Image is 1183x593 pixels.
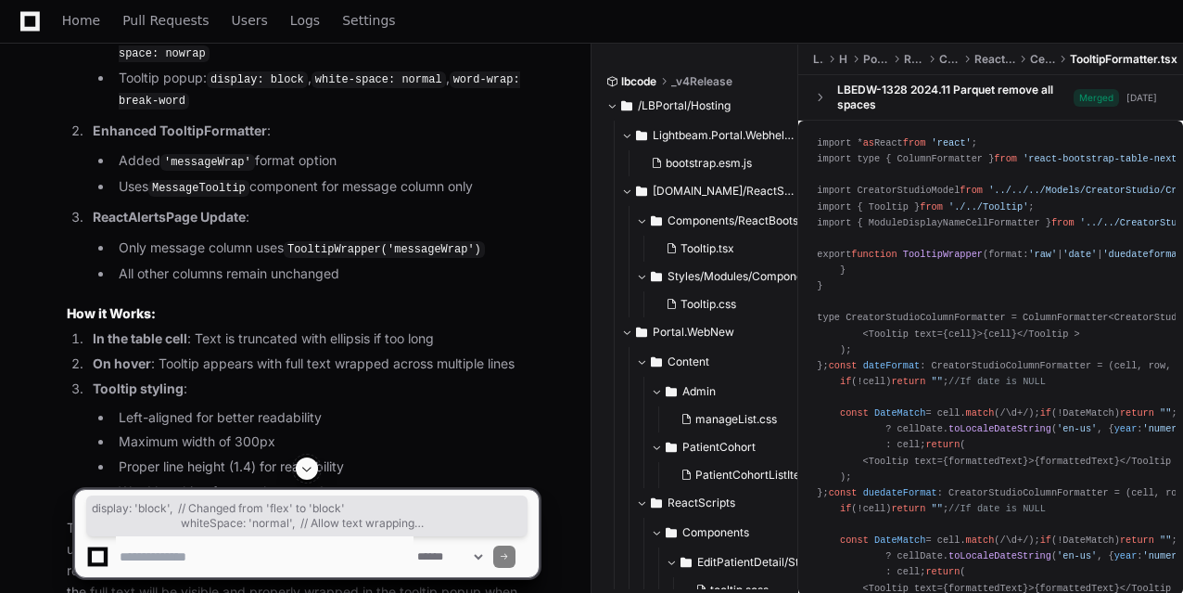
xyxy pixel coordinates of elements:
svg: Directory [651,210,662,232]
span: Lightbeam.Portal.Webhelp/Scripts [653,128,799,143]
span: Logs [290,15,320,26]
span: /LBPortal/Hosting [638,98,731,113]
svg: Directory [666,380,677,403]
span: Portal.WebNew [863,52,889,67]
li: Maximum width of 300px [113,432,539,453]
span: Content [668,355,709,369]
li: Left-aligned for better readability [113,407,539,429]
button: Lightbeam.Portal.Webhelp/Scripts [621,121,799,150]
span: return [1120,407,1154,419]
span: Pull Requests [122,15,209,26]
code: display: block [207,71,308,88]
button: Content [636,347,814,377]
span: display: 'block', // Changed from 'flex' to 'block' whiteSpace: 'normal', // Allow text wrapping ... [92,501,522,531]
span: from [903,137,926,148]
span: Tooltip.css [681,297,736,312]
span: 'react' [932,137,972,148]
span: ReactBootstrapTable2 [974,52,1015,67]
button: Components/ReactBootstrapTable2 [636,206,814,236]
span: CellFormatters [1030,52,1055,67]
strong: On hover [93,355,151,371]
span: lbcode [621,74,656,89]
span: ReactScripts [904,52,924,67]
strong: How it Works: [67,305,156,321]
span: return [925,439,960,450]
span: year [1114,423,1138,434]
svg: Directory [666,436,677,458]
button: Portal.WebNew [621,317,799,347]
span: 'en-us' [1057,423,1097,434]
span: './../Tooltip' [948,201,1028,213]
span: Merged [1074,89,1119,107]
span: from [1051,217,1075,228]
span: 'react-bootstrap-table-next' [1023,153,1183,164]
svg: Directory [636,321,647,343]
span: TooltipWrapper [903,249,983,260]
strong: Enhanced TooltipFormatter [93,122,267,138]
span: toLocaleDateString [948,423,1051,434]
span: match [966,407,995,419]
li: Uses component for message column only [113,176,539,199]
span: _v4Release [671,74,732,89]
span: Portal.WebNew [653,325,734,340]
code: TooltipWrapper('messageWrap') [284,241,485,258]
button: PatientCohort [651,432,829,462]
button: /LBPortal/Hosting [606,91,784,121]
span: DateMatch [874,407,925,419]
strong: Tooltip styling [93,380,184,396]
span: "" [1160,407,1171,419]
strong: In the table cell [93,330,187,346]
span: TooltipFormatter.tsx [1070,52,1177,67]
button: Tooltip.tsx [658,236,803,262]
span: if [1040,407,1051,419]
span: from [994,153,1017,164]
svg: Directory [651,265,662,288]
svg: Directory [636,124,647,147]
span: const [840,407,869,419]
span: Hosting [839,52,848,67]
li: : [87,379,539,503]
span: Components/ReactBootstrapTable2 [668,213,814,228]
button: manageList.css [673,406,818,432]
span: from [920,201,943,213]
span: Components [939,52,960,67]
span: bootstrap.esm.js [666,156,752,171]
button: Admin [651,377,829,406]
span: //If date is NULL [948,376,1046,387]
strong: ReactAlertsPage Update [93,209,246,225]
span: 'raw' [1028,249,1057,260]
button: Tooltip.css [658,291,803,317]
li: : Text is truncated with ellipsis if too long [87,329,539,350]
span: manageList.css [695,412,777,427]
code: white-space: normal [312,71,446,88]
li: Added format option [113,150,539,173]
button: Styles/Modules/Components [636,262,814,291]
span: from [960,185,983,196]
span: const [829,360,858,371]
span: "" [932,376,943,387]
p: : [93,121,539,142]
span: as [863,137,874,148]
span: Tooltip.tsx [681,241,734,256]
li: : Tooltip appears with full text wrapped across multiple lines [87,354,539,375]
div: LBEDW-1328 2024.11 Parquet remove all spaces [837,83,1074,112]
svg: Directory [636,180,647,202]
span: Users [232,15,268,26]
span: return [891,376,925,387]
span: LBPortal [813,52,824,67]
span: Admin [682,384,716,399]
span: Styles/Modules/Components [668,269,814,284]
span: PatientCohort [682,440,756,455]
li: Tooltip popup: , , [113,68,539,111]
span: Settings [342,15,395,26]
code: 'messageWrap' [160,154,255,171]
span: dateFormat [863,360,921,371]
button: bootstrap.esm.js [643,150,788,176]
svg: Directory [621,95,632,117]
li: All other columns remain unchanged [113,264,539,285]
button: [DOMAIN_NAME]/ReactScripts [621,176,799,206]
span: Home [62,15,100,26]
code: MessageTooltip [148,180,249,197]
span: 'date' [1062,249,1097,260]
span: [DOMAIN_NAME]/ReactScripts [653,184,799,199]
